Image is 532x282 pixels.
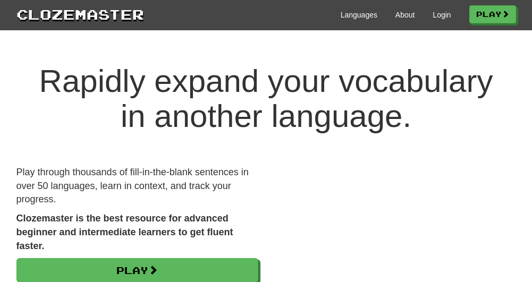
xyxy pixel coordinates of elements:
a: Languages [341,10,377,20]
a: About [395,10,415,20]
a: Clozemaster [16,4,144,24]
a: Play [469,5,516,23]
strong: Clozemaster is the best resource for advanced beginner and intermediate learners to get fluent fa... [16,213,233,251]
p: Play through thousands of fill-in-the-blank sentences in over 50 languages, learn in context, and... [16,166,258,207]
a: Login [433,10,451,20]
